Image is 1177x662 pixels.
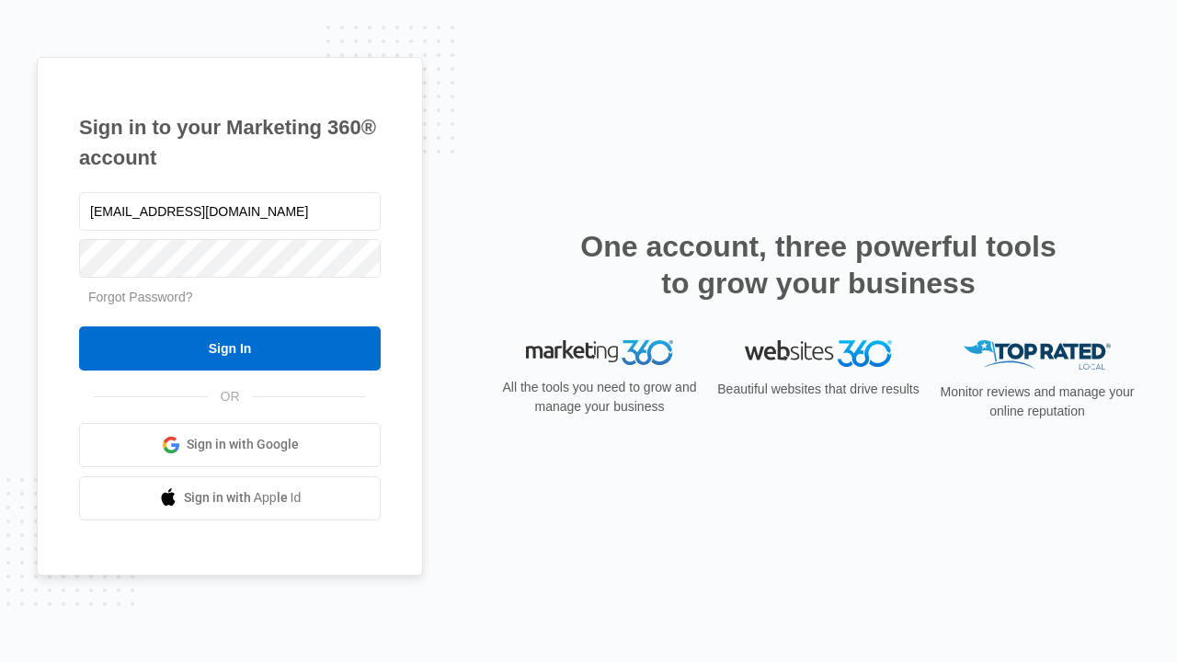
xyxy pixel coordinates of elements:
[88,290,193,304] a: Forgot Password?
[184,488,302,508] span: Sign in with Apple Id
[575,228,1062,302] h2: One account, three powerful tools to grow your business
[497,378,703,417] p: All the tools you need to grow and manage your business
[187,435,299,454] span: Sign in with Google
[208,387,253,406] span: OR
[79,476,381,520] a: Sign in with Apple Id
[79,326,381,371] input: Sign In
[79,112,381,173] h1: Sign in to your Marketing 360® account
[964,340,1111,371] img: Top Rated Local
[745,340,892,367] img: Websites 360
[79,192,381,231] input: Email
[526,340,673,366] img: Marketing 360
[934,382,1140,421] p: Monitor reviews and manage your online reputation
[79,423,381,467] a: Sign in with Google
[715,380,921,399] p: Beautiful websites that drive results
